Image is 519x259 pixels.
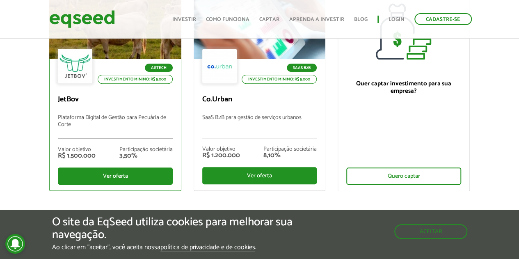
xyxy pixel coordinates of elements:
a: Login [389,17,405,22]
div: 3,50% [119,153,173,159]
div: R$ 1.500.000 [58,153,96,159]
p: Co.Urban [202,95,317,104]
p: Plataforma Digital de Gestão para Pecuária de Corte [58,115,172,139]
a: Captar [259,17,279,22]
a: Aprenda a investir [289,17,344,22]
div: Ver oferta [202,167,317,184]
p: SaaS B2B [287,64,317,72]
div: R$ 1.200.000 [202,152,240,159]
a: política de privacidade e de cookies [160,244,255,251]
div: Participação societária [263,147,317,152]
a: Cadastre-se [414,13,472,25]
button: Aceitar [394,224,467,239]
div: Valor objetivo [202,147,240,152]
a: Investir [172,17,196,22]
div: Participação societária [119,147,173,153]
p: Investimento mínimo: R$ 5.000 [98,75,173,84]
img: EqSeed [49,8,115,30]
div: Quero captar [346,167,461,185]
h5: O site da EqSeed utiliza cookies para melhorar sua navegação. [52,216,301,241]
p: Ao clicar em "aceitar", você aceita nossa . [52,243,301,251]
p: Investimento mínimo: R$ 5.000 [242,75,317,84]
div: Valor objetivo [58,147,96,153]
p: JetBov [58,95,172,104]
p: SaaS B2B para gestão de serviços urbanos [202,115,317,138]
a: Como funciona [206,17,249,22]
div: Ver oferta [58,167,172,185]
p: Quer captar investimento para sua empresa? [346,80,461,95]
p: Agtech [145,64,173,72]
div: 8,10% [263,152,317,159]
a: Blog [354,17,368,22]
